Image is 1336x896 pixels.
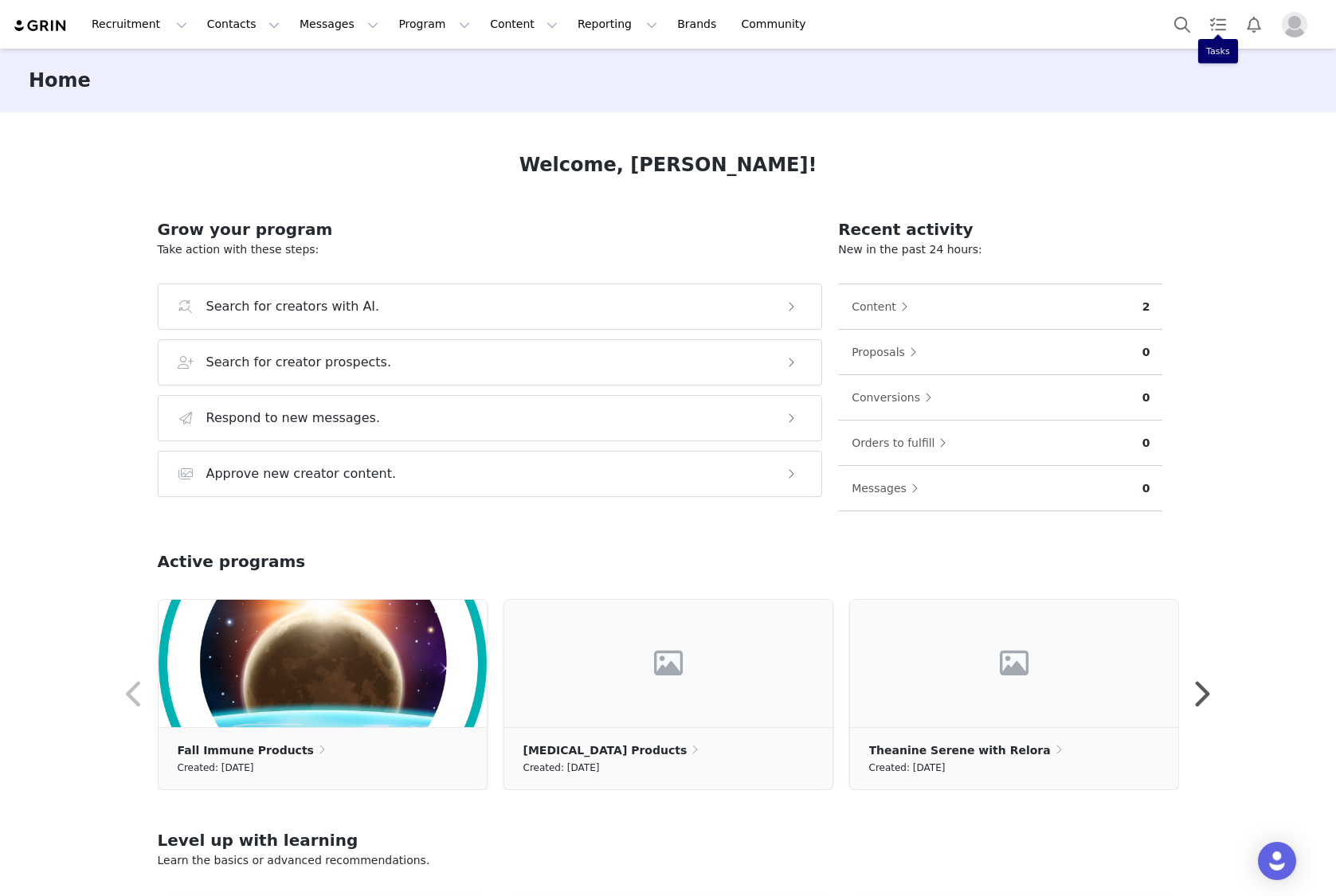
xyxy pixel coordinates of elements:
h3: Search for creator prospects. [206,353,392,372]
button: Reporting [568,6,667,42]
p: 0 [1142,389,1150,406]
p: 0 [1142,480,1150,497]
button: Recruitment [82,6,197,42]
h3: Approve new creator content. [206,464,397,483]
button: Content [480,6,567,42]
h1: Welcome, [PERSON_NAME]! [519,151,817,179]
button: Messages [290,6,388,42]
a: Tasks [1201,6,1236,42]
h2: Recent activity [838,217,1162,241]
p: 0 [1142,344,1150,361]
button: Approve new creator content. [158,451,823,497]
button: Respond to new messages. [158,395,823,441]
img: 67d845b1-2982-496c-81eb-6c2bc0b63cf4.png [159,600,487,727]
button: Program [389,6,480,42]
div: Open Intercom Messenger [1258,842,1296,880]
small: Created: [DATE] [178,759,254,777]
button: Content [851,294,916,319]
button: Messages [851,475,927,501]
p: 2 [1142,299,1150,315]
button: Conversions [851,385,940,410]
p: Learn the basics or advanced recommendations. [158,852,1179,869]
button: Profile [1272,12,1323,37]
h3: Search for creators with AI. [206,297,380,316]
button: Search for creator prospects. [158,339,823,385]
p: Fall Immune Products [178,741,314,759]
button: Search for creators with AI. [158,284,823,330]
p: Take action with these steps: [158,241,823,258]
img: grin logo [13,18,69,33]
p: [MEDICAL_DATA] Products [523,741,688,759]
a: Brands [668,6,731,42]
p: Theanine Serene with Relora [869,741,1051,759]
h3: Home [29,66,91,95]
h3: Respond to new messages. [206,409,381,428]
button: Orders to fulfill [851,430,954,456]
button: Notifications [1236,6,1271,42]
button: Proposals [851,339,925,365]
a: Community [732,6,823,42]
small: Created: [DATE] [869,759,946,777]
button: Search [1165,6,1200,42]
button: Contacts [198,6,289,42]
img: placeholder-profile.jpg [1282,12,1307,37]
h2: Active programs [158,550,306,573]
small: Created: [DATE] [523,759,600,777]
h2: Level up with learning [158,828,1179,852]
h2: Grow your program [158,217,823,241]
p: New in the past 24 hours: [838,241,1162,258]
p: 0 [1142,435,1150,452]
